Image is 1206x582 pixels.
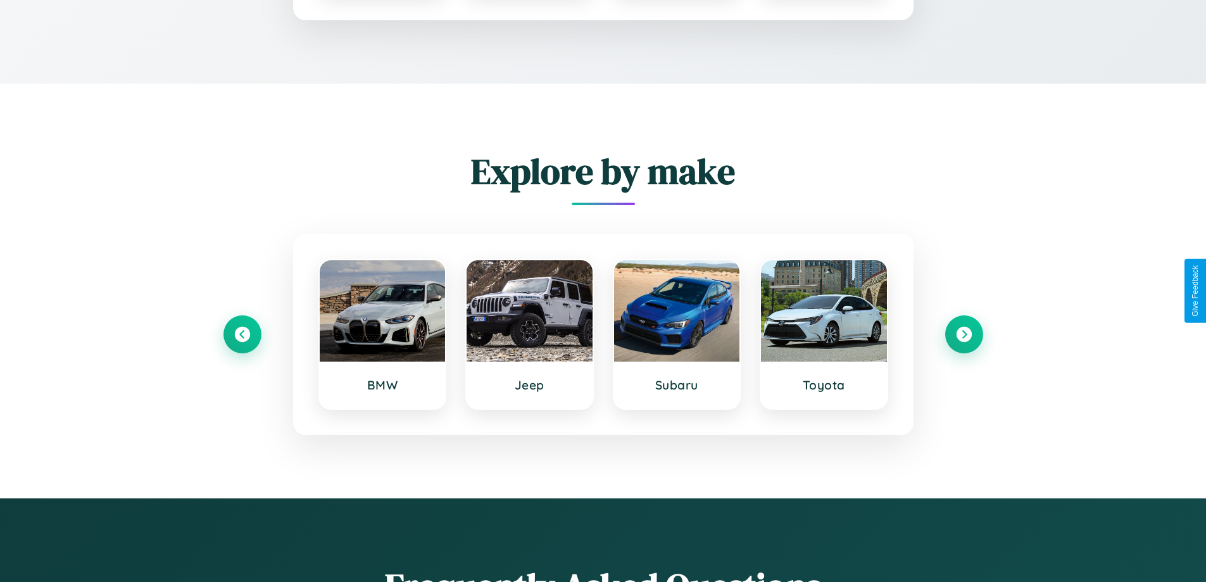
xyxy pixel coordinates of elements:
[1191,265,1200,317] div: Give Feedback
[479,377,580,393] h3: Jeep
[332,377,433,393] h3: BMW
[627,377,727,393] h3: Subaru
[774,377,874,393] h3: Toyota
[223,147,983,196] h2: Explore by make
